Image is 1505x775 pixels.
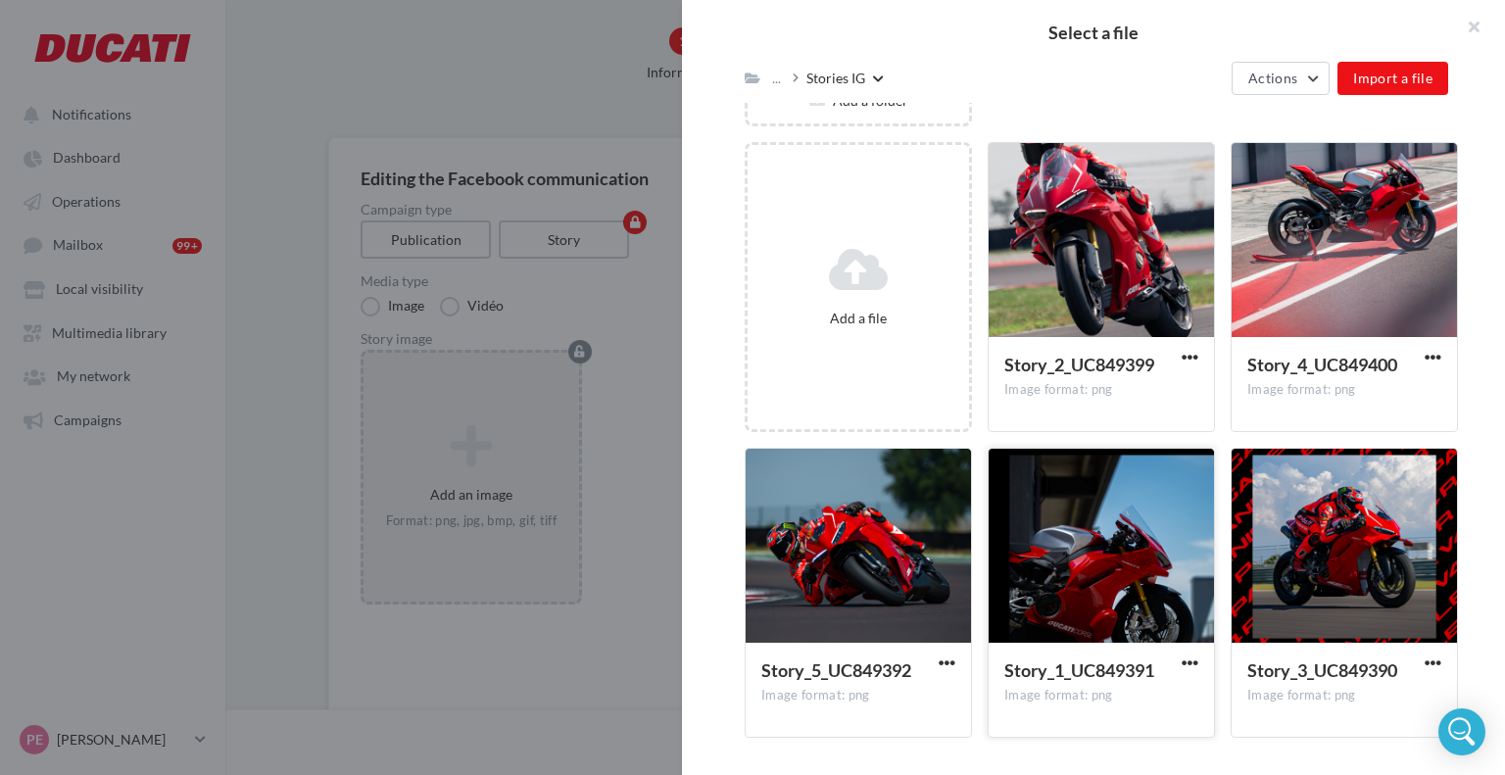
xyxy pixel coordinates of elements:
[1004,687,1198,704] div: Image format: png
[1337,62,1448,95] button: Import a file
[1004,354,1154,375] span: Story_2_UC849399
[1247,687,1441,704] div: Image format: png
[713,24,1474,41] h2: Select a file
[1353,70,1432,86] span: Import a file
[1247,381,1441,399] div: Image format: png
[1004,659,1154,681] span: Story_1_UC849391
[755,309,961,327] div: Add a file
[761,687,955,704] div: Image format: png
[1438,708,1485,755] div: Open Intercom Messenger
[1247,659,1397,681] span: Story_3_UC849390
[761,659,911,681] span: Story_5_UC849392
[1232,62,1330,95] button: Actions
[806,69,865,87] div: Stories IG
[1247,354,1397,375] span: Story_4_UC849400
[768,65,785,91] div: ...
[1248,70,1297,86] span: Actions
[1004,381,1198,399] div: Image format: png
